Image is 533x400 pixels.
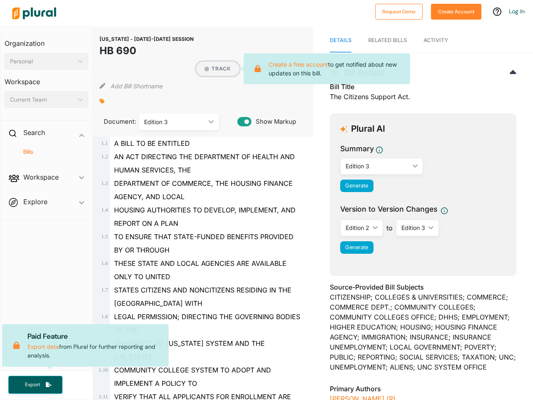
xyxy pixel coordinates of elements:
[346,162,409,170] div: Edition 3
[368,29,407,52] a: RELATED BILLS
[5,70,88,88] h3: Workspace
[401,223,425,232] div: Edition 3
[252,117,296,126] span: Show Markup
[27,343,59,350] a: Export data
[330,292,516,342] div: CITIZENSHIP; COLLEGES & UNIVERSITIES; COMMERCE; COMMERCE DEPT.; COMMUNITY COLLEGES; COMMUNITY COL...
[114,232,294,254] span: TO ENSURE THAT STATE-FUNDED BENEFITS PROVIDED BY OR THROUGH
[330,384,516,394] h3: Primary Authors
[269,60,403,77] p: to get notified about new updates on this bill.
[114,139,190,147] span: A BILL TO BE ENTITLED
[23,128,45,137] h2: Search
[330,282,516,292] h3: Source-Provided Bill Subjects
[375,4,423,20] button: Request Demo
[243,62,292,76] button: Share
[101,234,108,240] span: 1 . 5
[114,179,293,201] span: DEPARTMENT OF COMMERCE, THE HOUSING FINANCE AGENCY, AND LOCAL
[27,331,162,360] p: from Plural for further reporting and analysis.
[100,95,105,107] div: Add tags
[101,260,108,266] span: 1 . 6
[346,223,369,232] div: Edition 2
[100,43,194,58] h1: HB 690
[340,143,374,154] h3: Summary
[114,339,265,361] span: UNIVERSITY OF [US_STATE] SYSTEM AND THE [US_STATE]
[114,259,286,281] span: THESE STATE AND LOCAL AGENCIES ARE AVAILABLE ONLY TO UNITED
[114,152,295,174] span: AN ACT DIRECTING THE DEPARTMENT OF HEALTH AND HUMAN SERVICES, THE
[10,95,75,104] div: Current Team
[340,241,374,254] button: Generate
[27,331,162,342] p: Paid Feature
[5,31,88,50] h3: Organization
[114,312,300,334] span: LEGAL PERMISSION; DIRECTING THE GOVERNING BODIES OF THE
[423,37,448,43] span: Activity
[114,206,296,227] span: HOUSING AUTHORITIES TO DEVELOP, IMPLEMENT, AND REPORT ON A PLAN
[114,366,271,387] span: COMMUNITY COLLEGE SYSTEM TO ADOPT AND IMPLEMENT A POLICY TO
[100,36,194,42] span: [US_STATE] - [DATE]-[DATE] SESSION
[101,314,108,320] span: 1 . 8
[101,180,108,186] span: 1 . 3
[431,4,481,20] button: Create Account
[99,367,108,373] span: 1 . 10
[330,29,351,52] a: Details
[101,207,108,213] span: 1 . 4
[101,140,108,146] span: 1 . 1
[345,244,368,250] span: Generate
[100,117,129,126] span: Document:
[269,61,328,68] a: Create a free account
[330,82,516,92] h3: Bill Title
[101,287,108,293] span: 1 . 7
[509,7,525,15] a: Log In
[110,79,162,92] button: Add Bill Shortname
[340,180,374,192] button: Generate
[330,342,516,372] div: UNEMPLOYMENT; LOCAL GOVERNMENT; POVERTY; PUBLIC; REPORTING; SOCIAL SERVICES; TAXATION; UNC; UNEMP...
[13,148,84,156] a: Bills
[340,204,437,215] span: Version to Version Changes
[383,223,396,233] span: to
[19,381,46,388] span: Export
[144,117,205,126] div: Edition 3
[330,37,351,43] span: Details
[345,182,368,189] span: Generate
[423,29,448,52] a: Activity
[196,62,239,76] button: Track
[351,124,385,134] h3: Plural AI
[368,36,407,44] div: RELATED BILLS
[8,376,62,394] button: Export
[101,154,108,160] span: 1 . 2
[375,7,423,15] a: Request Demo
[99,394,108,400] span: 1 . 11
[330,82,516,107] div: The Citizens Support Act.
[431,7,481,15] a: Create Account
[114,286,291,307] span: STATES CITIZENS AND NONCITIZENS RESIDING IN THE [GEOGRAPHIC_DATA] WITH
[10,57,75,66] div: Personal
